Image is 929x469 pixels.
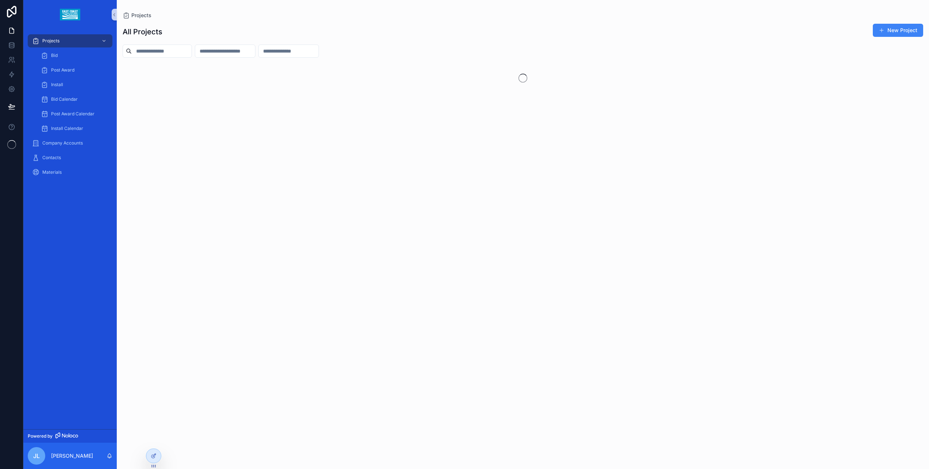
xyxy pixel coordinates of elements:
[123,27,162,37] h1: All Projects
[42,155,61,161] span: Contacts
[36,93,112,106] a: Bid Calendar
[36,49,112,62] a: Bid
[51,67,74,73] span: Post Award
[123,12,151,19] a: Projects
[51,82,63,88] span: Install
[42,140,83,146] span: Company Accounts
[36,107,112,120] a: Post Award Calendar
[33,451,40,460] span: JL
[28,166,112,179] a: Materials
[36,122,112,135] a: Install Calendar
[28,137,112,150] a: Company Accounts
[42,38,59,44] span: Projects
[51,111,95,117] span: Post Award Calendar
[51,126,83,131] span: Install Calendar
[36,78,112,91] a: Install
[873,24,923,37] button: New Project
[28,151,112,164] a: Contacts
[28,34,112,47] a: Projects
[60,9,80,20] img: App logo
[36,64,112,77] a: Post Award
[51,96,78,102] span: Bid Calendar
[131,12,151,19] span: Projects
[23,429,117,443] a: Powered by
[51,53,58,58] span: Bid
[23,29,117,429] div: scrollable content
[28,433,53,439] span: Powered by
[51,452,93,460] p: [PERSON_NAME]
[42,169,62,175] span: Materials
